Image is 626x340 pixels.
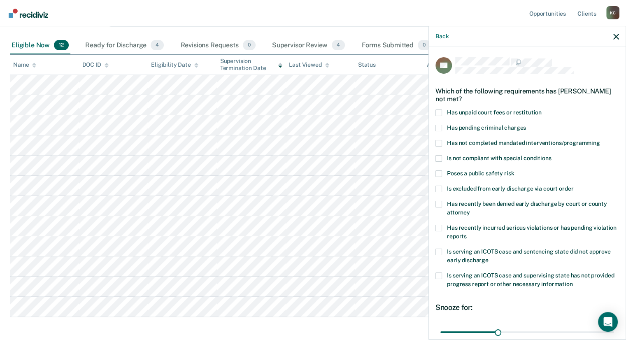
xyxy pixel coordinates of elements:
div: K C [606,6,619,19]
div: Name [13,61,36,68]
div: Forms Submitted [360,37,432,55]
span: 0 [418,40,431,51]
span: Is serving an ICOTS case and supervising state has not provided progress report or other necessar... [447,272,614,287]
span: Has pending criminal charges [447,124,526,131]
div: Eligibility Date [151,61,198,68]
div: Ready for Discharge [84,37,165,55]
div: Eligible Now [10,37,70,55]
div: Last Viewed [289,61,329,68]
span: Poses a public safety risk [447,170,514,177]
span: Has not completed mandated interventions/programming [447,140,600,146]
div: Supervision Termination Date [220,58,283,72]
span: 4 [151,40,164,51]
div: DOC ID [82,61,109,68]
div: Assigned to [427,61,465,68]
button: Back [435,33,449,40]
div: Revisions Requests [179,37,257,55]
span: Is excluded from early discharge via court order [447,185,573,192]
span: Has unpaid court fees or restitution [447,109,542,116]
span: Has recently incurred serious violations or has pending violation reports [447,224,617,240]
div: Snooze for: [435,303,619,312]
span: 0 [243,40,256,51]
button: Profile dropdown button [606,6,619,19]
span: Has recently been denied early discharge by court or county attorney [447,200,607,216]
div: Which of the following requirements has [PERSON_NAME] not met? [435,81,619,109]
div: Status [358,61,376,68]
div: Open Intercom Messenger [598,312,618,332]
span: 4 [332,40,345,51]
span: Is not compliant with special conditions [447,155,551,161]
img: Recidiviz [9,9,48,18]
span: Is serving an ICOTS case and sentencing state did not approve early discharge [447,248,610,263]
span: 12 [54,40,69,51]
div: Supervisor Review [270,37,347,55]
